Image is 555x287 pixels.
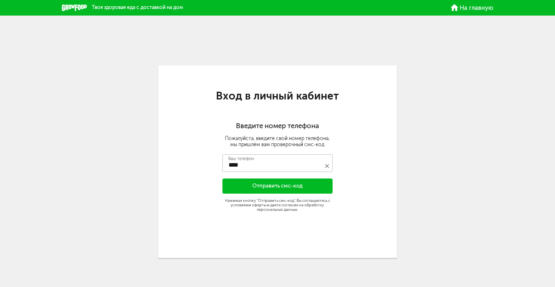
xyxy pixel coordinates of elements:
[222,179,333,194] button: Отправить смс-код
[460,5,493,11] span: На главную
[158,136,397,148] div: Пожалуйста, введите свой номер телефона, мы пришлём вам проверочный смс-код
[158,122,397,130] h2: Введите номер телефона
[92,5,183,10] span: Твоя здоровая еда с доставкой на дом
[222,198,333,212] div: Нажимая кнопку "Отправить смс-код", Вы соглашаетесь с условиями оферты и даете согласие на обрабо...
[228,157,254,161] label: Ваш телефон
[158,91,397,101] h1: Вход в личный кабинет
[62,4,183,11] a: Твоя здоровая еда с доставкой на дом
[451,4,494,11] a: На главную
